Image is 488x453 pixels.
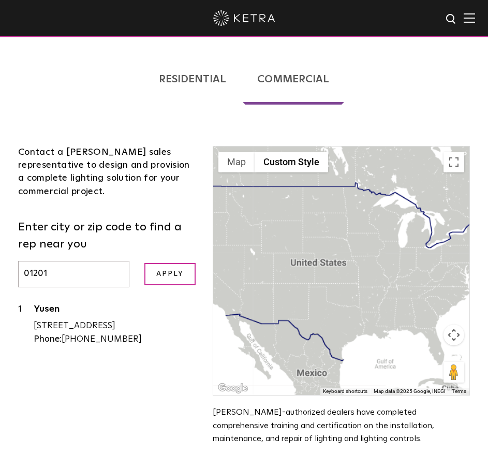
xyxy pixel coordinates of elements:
button: Toggle fullscreen view [443,152,464,172]
a: Residential [144,54,241,105]
button: Custom Style [255,152,328,172]
button: Show street map [218,152,255,172]
a: Open this area in Google Maps (opens a new window) [216,382,250,395]
a: Yusen [34,304,197,317]
button: Drag Pegman onto the map to open Street View [443,362,464,383]
p: [PERSON_NAME]-authorized dealers have completed comprehensive training and certification on the i... [213,406,470,446]
span: Map data ©2025 Google, INEGI [374,388,446,394]
label: Enter city or zip code to find a rep near you [18,219,197,253]
div: [STREET_ADDRESS] [34,319,197,333]
a: Commercial [243,54,344,105]
div: 1 [18,303,34,346]
strong: Phone: [34,335,62,344]
img: search icon [445,13,458,26]
img: ketra-logo-2019-white [213,10,275,26]
a: Terms (opens in new tab) [452,388,466,394]
img: Google [216,382,250,395]
div: Contact a [PERSON_NAME] sales representative to design and provision a complete lighting solution... [18,146,197,198]
button: Map camera controls [443,325,464,345]
input: Enter city or zip code [18,261,129,287]
input: Apply [144,263,196,285]
img: Hamburger%20Nav.svg [464,13,475,23]
div: [PHONE_NUMBER] [34,333,197,346]
button: Keyboard shortcuts [323,388,367,395]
